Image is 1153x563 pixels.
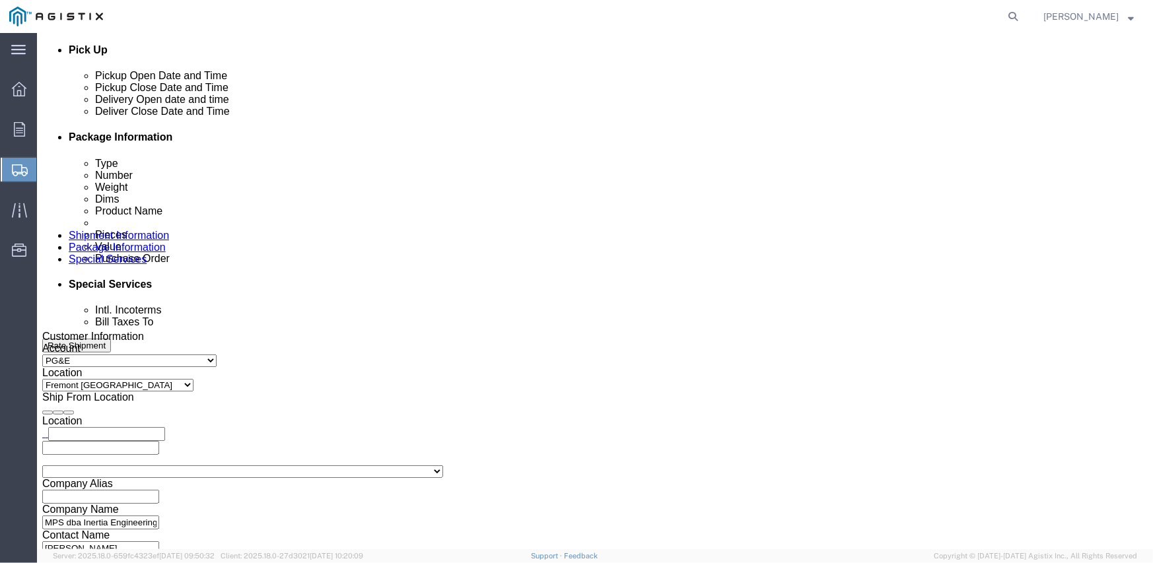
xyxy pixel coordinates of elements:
span: Server: 2025.18.0-659fc4323ef [53,552,215,560]
iframe: FS Legacy Container [37,33,1153,549]
span: [DATE] 09:50:32 [159,552,215,560]
img: logo [9,7,103,26]
span: [DATE] 10:20:09 [310,552,363,560]
button: [PERSON_NAME] [1043,9,1135,24]
a: Support [531,552,564,560]
a: Feedback [564,552,598,560]
span: Chantelle Bower [1043,9,1119,24]
span: Client: 2025.18.0-27d3021 [221,552,363,560]
span: Copyright © [DATE]-[DATE] Agistix Inc., All Rights Reserved [934,550,1137,562]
